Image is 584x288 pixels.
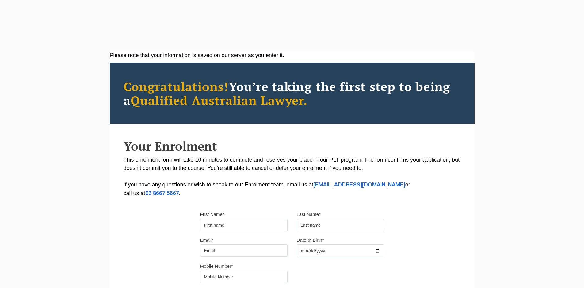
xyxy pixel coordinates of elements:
label: Date of Birth* [297,237,324,243]
a: 03 8667 5667 [145,191,179,196]
input: Email [200,244,288,257]
input: Mobile Number [200,271,288,283]
label: Last Name* [297,211,321,217]
input: First name [200,219,288,231]
a: [EMAIL_ADDRESS][DOMAIN_NAME] [313,182,405,187]
input: Last name [297,219,384,231]
h2: You’re taking the first step to being a [124,79,461,107]
label: First Name* [200,211,224,217]
p: This enrolment form will take 10 minutes to complete and reserves your place in our PLT program. ... [124,156,461,198]
span: Qualified Australian Lawyer. [131,92,308,108]
label: Mobile Number* [200,263,233,269]
div: Please note that your information is saved on our server as you enter it. [110,51,475,60]
span: Congratulations! [124,78,229,94]
h2: Your Enrolment [124,139,461,153]
label: Email* [200,237,213,243]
